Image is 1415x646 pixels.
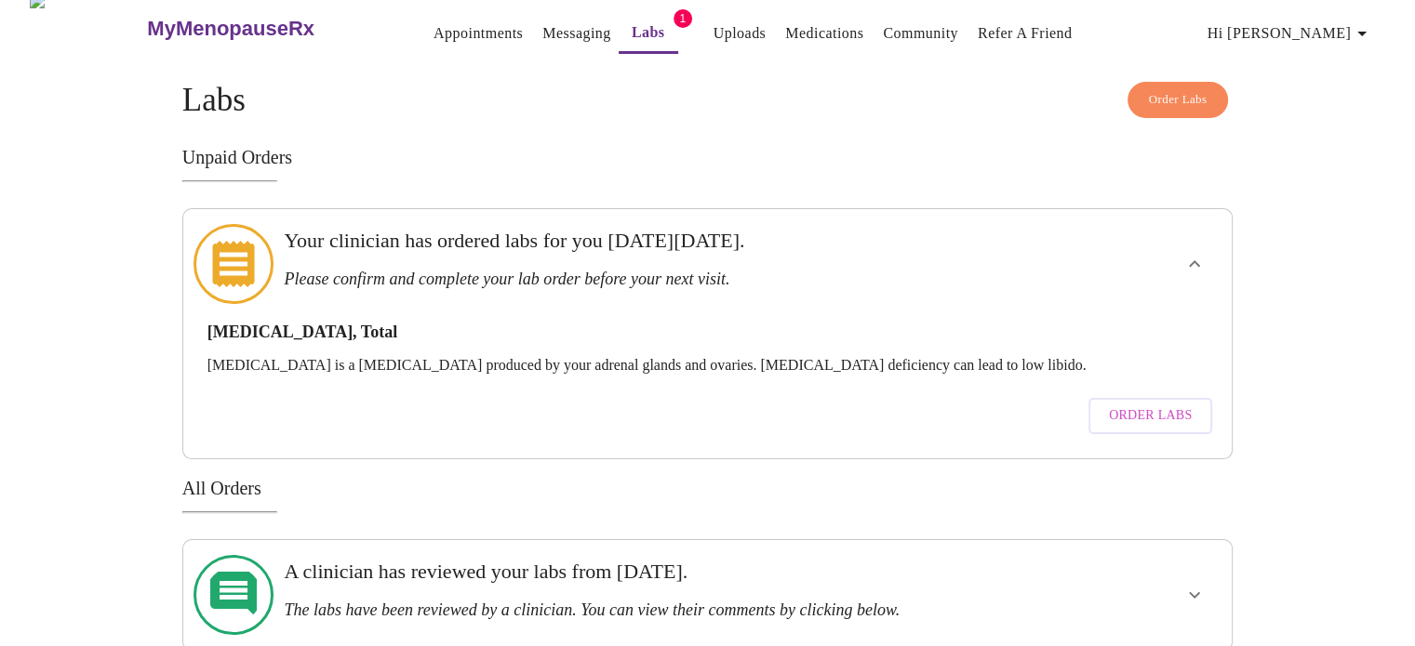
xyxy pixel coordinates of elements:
a: Appointments [434,20,523,46]
a: Uploads [714,20,767,46]
a: Order Labs [1084,389,1217,443]
button: Hi [PERSON_NAME] [1200,15,1381,52]
a: Labs [632,20,665,46]
button: Community [875,15,966,52]
a: Refer a Friend [978,20,1073,46]
a: Messaging [542,20,610,46]
span: Order Labs [1149,89,1208,111]
a: Community [883,20,958,46]
a: Medications [785,20,863,46]
h3: Please confirm and complete your lab order before your next visit. [284,270,1030,289]
h3: Unpaid Orders [182,147,1234,168]
h4: Labs [182,82,1234,119]
span: Order Labs [1109,404,1192,428]
h3: MyMenopauseRx [147,17,314,41]
button: Refer a Friend [970,15,1080,52]
h3: Your clinician has ordered labs for you [DATE][DATE]. [284,229,1030,253]
h3: A clinician has reviewed your labs from [DATE]. [284,560,1030,584]
button: Order Labs [1088,398,1212,434]
button: Messaging [535,15,618,52]
button: show more [1172,242,1217,286]
p: [MEDICAL_DATA] is a [MEDICAL_DATA] produced by your adrenal glands and ovaries. [MEDICAL_DATA] de... [207,357,1208,374]
button: Appointments [426,15,530,52]
button: Labs [619,14,678,54]
span: Hi [PERSON_NAME] [1208,20,1373,46]
h3: All Orders [182,478,1234,499]
h3: [MEDICAL_DATA], Total [207,323,1208,342]
button: Order Labs [1128,82,1229,118]
button: show more [1172,573,1217,617]
span: 1 [674,9,692,28]
button: Uploads [706,15,774,52]
h3: The labs have been reviewed by a clinician. You can view their comments by clicking below. [284,600,1030,620]
button: Medications [778,15,871,52]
